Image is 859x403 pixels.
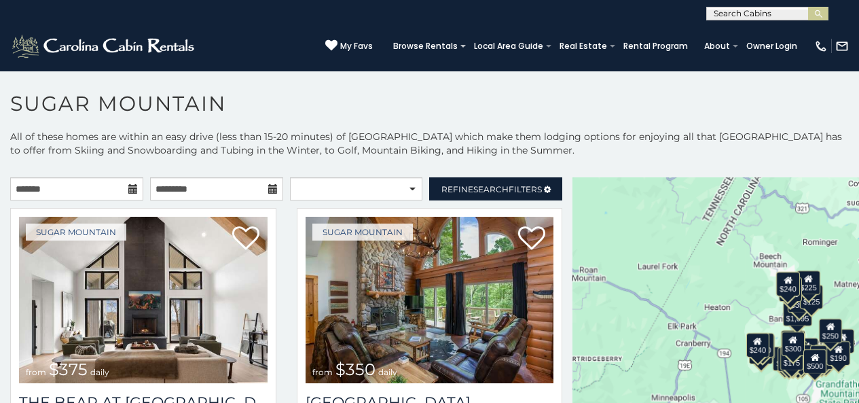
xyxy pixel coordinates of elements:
div: $240 [776,272,799,296]
span: $350 [335,360,376,379]
div: $125 [800,285,823,309]
a: My Favs [325,39,373,53]
span: Search [473,184,509,194]
div: $190 [781,330,804,355]
a: Rental Program [617,37,695,56]
span: from [26,367,46,377]
img: White-1-2.png [10,33,198,60]
span: $375 [49,360,88,379]
img: phone-regular-white.png [814,39,828,53]
span: daily [90,367,109,377]
span: Refine Filters [441,184,542,194]
a: Owner Login [739,37,804,56]
a: RefineSearchFilters [429,177,562,200]
div: $155 [831,329,854,353]
a: Sugar Mountain [26,224,126,241]
a: The Bear At Sugar Mountain from $375 daily [19,217,268,383]
div: $1,095 [783,302,813,326]
div: $175 [780,346,803,370]
a: Add to favorites [232,225,259,253]
img: The Bear At Sugar Mountain [19,217,268,383]
img: mail-regular-white.png [835,39,849,53]
div: $300 [782,332,805,356]
span: My Favs [340,40,373,52]
div: $225 [797,270,820,295]
a: Sugar Mountain [312,224,413,241]
div: $250 [819,319,842,343]
a: Real Estate [553,37,614,56]
a: Add to favorites [518,225,545,253]
span: daily [378,367,397,377]
div: $155 [778,347,801,372]
div: $500 [803,349,826,374]
div: $190 [826,341,849,366]
a: About [697,37,737,56]
a: Browse Rentals [386,37,464,56]
a: Grouse Moor Lodge from $350 daily [306,217,554,383]
img: Grouse Moor Lodge [306,217,554,383]
a: Local Area Guide [467,37,550,56]
div: $195 [810,345,833,370]
span: from [312,367,333,377]
div: $240 [746,333,769,357]
div: $200 [795,338,818,362]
